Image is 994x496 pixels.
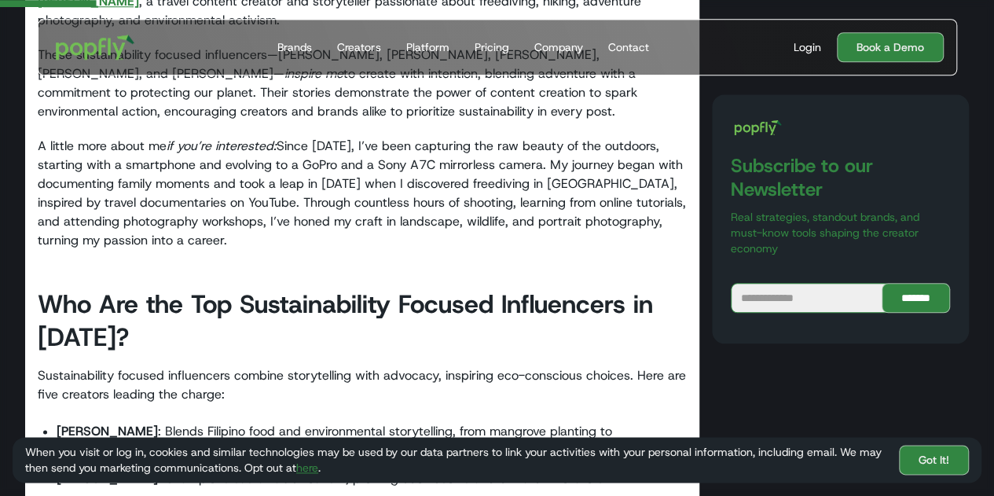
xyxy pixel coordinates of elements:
[45,24,146,71] a: home
[38,366,687,404] p: Sustainability focused influencers combine storytelling with advocacy, inspiring eco-conscious ch...
[899,445,969,475] a: Got It!
[38,137,687,250] p: A little more about me Since [DATE], I’ve been capturing the raw beauty of the outdoors, starting...
[331,20,387,75] a: Creators
[167,138,277,154] em: if you’re interested:
[25,444,886,476] div: When you visit or log in, cookies and similar technologies may be used by our data partners to li...
[837,32,944,62] a: Book a Demo
[57,420,687,467] li: : Blends Filipino food and environmental storytelling, from mangrove planting to reforestation.
[277,39,312,55] div: Brands
[731,154,950,201] h3: Subscribe to our Newsletter
[468,20,515,75] a: Pricing
[787,39,827,55] a: Login
[527,20,589,75] a: Company
[57,423,158,439] strong: [PERSON_NAME]
[38,46,687,121] p: These sustainability focused influencers—[PERSON_NAME], [PERSON_NAME], [PERSON_NAME], [PERSON_NAM...
[534,39,582,55] div: Company
[731,283,950,313] form: Blog Subscribe
[601,20,655,75] a: Contact
[731,209,950,256] p: Real strategies, standout brands, and must-know tools shaping the creator economy
[296,461,318,475] a: here
[607,39,648,55] div: Contact
[794,39,821,55] div: Login
[405,39,449,55] div: Platform
[38,288,653,354] strong: Who Are the Top Sustainability Focused Influencers in [DATE]?
[474,39,508,55] div: Pricing
[271,20,318,75] a: Brands
[337,39,380,55] div: Creators
[399,20,455,75] a: Platform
